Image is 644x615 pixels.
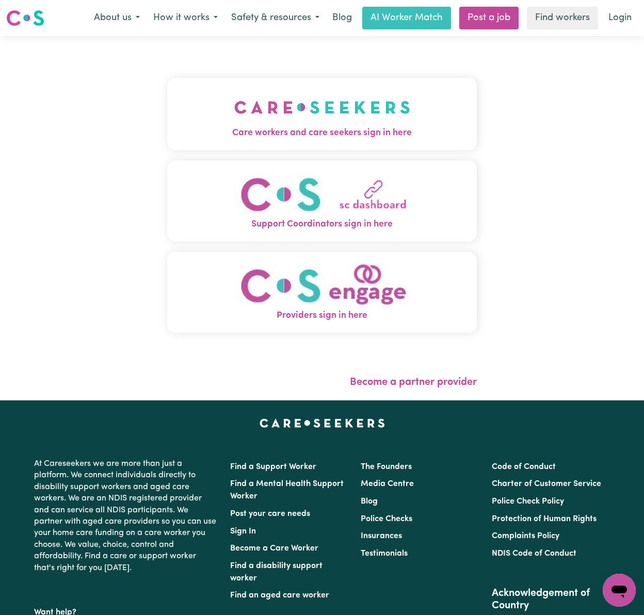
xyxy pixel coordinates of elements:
span: Care workers and care seekers sign in here [167,126,477,140]
a: Sign In [230,527,256,536]
a: NDIS Code of Conduct [492,549,576,558]
a: Find a disability support worker [230,562,323,582]
a: Protection of Human Rights [492,515,597,523]
img: Careseekers logo [6,9,44,27]
button: How it works [147,7,224,29]
button: Providers sign in here [167,252,477,333]
a: Post your care needs [230,510,310,518]
span: Support Coordinators sign in here [167,218,477,231]
button: About us [87,7,147,29]
a: AI Worker Match [362,7,451,29]
a: Testimonials [361,549,408,558]
a: Careseekers logo [6,6,44,30]
a: Blog [361,497,378,506]
h2: Acknowledgement of Country [492,587,610,612]
a: Media Centre [361,480,414,488]
a: Find a Mental Health Support Worker [230,480,344,500]
a: Insurances [361,532,402,540]
a: The Founders [361,463,412,471]
a: Blog [326,7,358,29]
a: Become a partner provider [350,377,477,387]
a: Charter of Customer Service [492,480,601,488]
a: Find an aged care worker [230,591,329,600]
a: Careseekers home page [260,419,385,427]
button: Support Coordinators sign in here [167,160,477,241]
a: Complaints Policy [492,532,559,540]
p: At Careseekers we are more than just a platform. We connect individuals directly to disability su... [34,454,218,578]
a: Police Check Policy [492,497,564,506]
a: Post a job [459,7,519,29]
a: Login [602,7,638,29]
a: Police Checks [361,515,412,523]
a: Code of Conduct [492,463,556,471]
a: Find workers [527,7,598,29]
button: Care workers and care seekers sign in here [167,78,477,150]
a: Find a Support Worker [230,463,316,471]
a: Become a Care Worker [230,544,318,553]
span: Providers sign in here [167,309,477,322]
iframe: Button to launch messaging window [603,574,636,607]
button: Safety & resources [224,7,326,29]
